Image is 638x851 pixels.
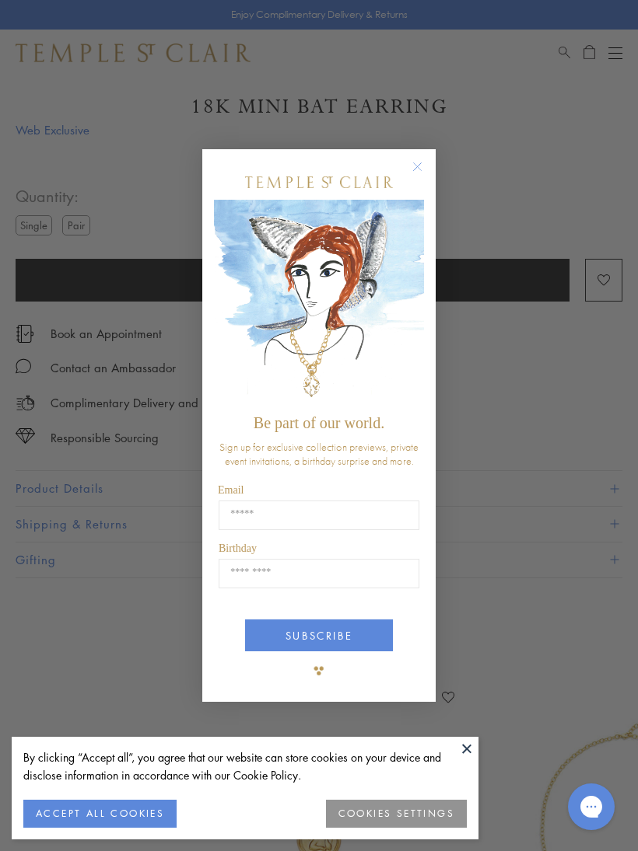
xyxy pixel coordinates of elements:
[219,440,419,468] span: Sign up for exclusive collection previews, private event invitations, a birthday surprise and more.
[219,542,257,554] span: Birthday
[254,414,384,431] span: Be part of our world.
[219,500,419,530] input: Email
[23,748,467,784] div: By clicking “Accept all”, you agree that our website can store cookies on your device and disclos...
[303,655,335,686] img: TSC
[326,800,467,828] button: COOKIES SETTINGS
[245,619,393,651] button: SUBSCRIBE
[560,778,622,835] iframe: Gorgias live chat messenger
[415,165,435,184] button: Close dialog
[245,176,393,188] img: Temple St. Clair
[23,800,177,828] button: ACCEPT ALL COOKIES
[218,484,244,496] span: Email
[214,200,424,407] img: c4a9eb12-d91a-4d4a-8ee0-386386f4f338.jpeg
